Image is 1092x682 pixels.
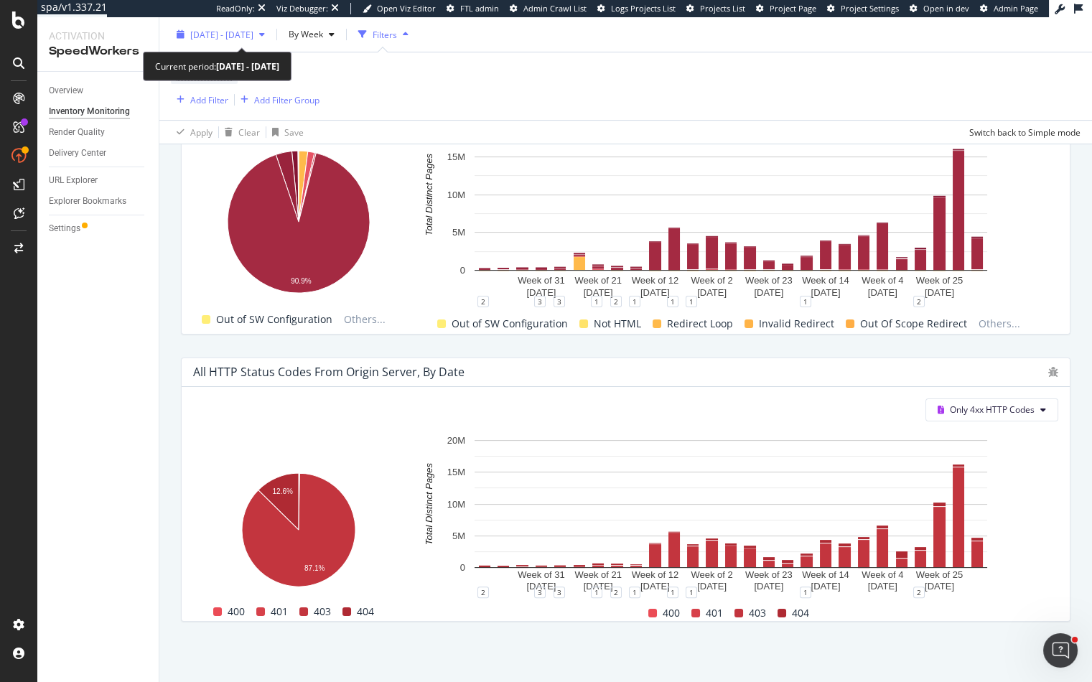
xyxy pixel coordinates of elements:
[745,274,793,285] text: Week of 23
[697,580,727,591] text: [DATE]
[527,286,556,297] text: [DATE]
[304,564,325,572] text: 87.1%
[424,153,434,235] text: Total Distinct Pages
[363,3,436,14] a: Open Viz Editor
[640,580,670,591] text: [DATE]
[980,3,1038,14] a: Admin Page
[610,296,622,307] div: 2
[49,83,149,98] a: Overview
[283,23,340,46] button: By Week
[273,487,293,495] text: 12.6%
[216,311,332,328] span: Out of SW Configuration
[235,91,319,108] button: Add Filter Group
[527,580,556,591] text: [DATE]
[155,58,279,75] div: Current period:
[447,498,465,509] text: 10M
[862,274,903,285] text: Week of 4
[575,569,622,580] text: Week of 21
[460,562,465,573] text: 0
[554,587,565,598] div: 3
[49,104,149,119] a: Inventory Monitoring
[171,91,228,108] button: Add Filter
[755,286,784,297] text: [DATE]
[424,462,434,545] text: Total Distinct Pages
[792,604,809,622] span: 404
[534,296,546,307] div: 3
[49,194,126,209] div: Explorer Bookmarks
[925,286,954,297] text: [DATE]
[190,28,253,40] span: [DATE] - [DATE]
[171,23,271,46] button: [DATE] - [DATE]
[868,580,897,591] text: [DATE]
[271,603,288,620] span: 401
[49,173,149,188] a: URL Explorer
[193,144,403,302] svg: A chart.
[49,125,149,140] a: Render Quality
[745,569,793,580] text: Week of 23
[916,274,963,285] text: Week of 25
[377,3,436,14] span: Open Viz Editor
[749,604,766,622] span: 403
[862,569,903,580] text: Week of 4
[697,286,727,297] text: [DATE]
[913,587,925,598] div: 2
[691,569,733,580] text: Week of 2
[216,60,279,73] b: [DATE] - [DATE]
[238,126,260,138] div: Clear
[686,3,745,14] a: Projects List
[629,296,640,307] div: 1
[811,580,841,591] text: [DATE]
[667,315,733,332] span: Redirect Loop
[686,587,697,598] div: 1
[994,3,1038,14] span: Admin Page
[860,315,967,332] span: Out Of Scope Redirect
[584,580,613,591] text: [DATE]
[916,569,963,580] text: Week of 25
[219,121,260,144] button: Clear
[632,274,679,285] text: Week of 12
[973,315,1026,332] span: Others...
[49,194,149,209] a: Explorer Bookmarks
[910,3,969,14] a: Open in dev
[452,315,568,332] span: Out of SW Configuration
[591,296,602,307] div: 1
[632,569,679,580] text: Week of 12
[447,151,465,162] text: 15M
[291,277,311,285] text: 90.9%
[611,3,676,14] span: Logs Projects List
[969,126,1081,138] div: Switch back to Simple mode
[447,467,465,477] text: 15M
[913,296,925,307] div: 2
[811,286,841,297] text: [DATE]
[534,587,546,598] div: 3
[254,93,319,106] div: Add Filter Group
[755,580,784,591] text: [DATE]
[49,173,98,188] div: URL Explorer
[49,29,147,43] div: Activation
[447,3,499,14] a: FTL admin
[411,111,1051,302] svg: A chart.
[510,3,587,14] a: Admin Crawl List
[49,104,130,119] div: Inventory Monitoring
[667,296,678,307] div: 1
[597,3,676,14] a: Logs Projects List
[756,3,816,14] a: Project Page
[594,315,641,332] span: Not HTML
[193,465,403,592] div: A chart.
[452,227,465,238] text: 5M
[518,274,565,285] text: Week of 31
[950,403,1035,416] span: Only 4xx HTTP Codes
[411,433,1051,592] svg: A chart.
[554,296,565,307] div: 3
[667,587,678,598] div: 1
[49,221,80,236] div: Settings
[276,3,328,14] div: Viz Debugger:
[800,587,811,598] div: 1
[629,587,640,598] div: 1
[49,221,149,236] a: Settings
[770,3,816,14] span: Project Page
[193,365,465,379] div: All HTTP Status Codes from Origin Server, by Date
[49,125,105,140] div: Render Quality
[266,121,304,144] button: Save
